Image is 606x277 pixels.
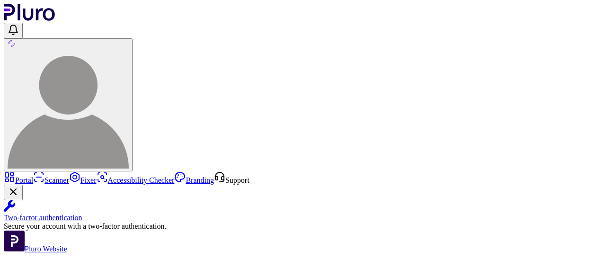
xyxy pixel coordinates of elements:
a: Open Support screen [214,176,250,184]
div: Secure your account with a two-factor authentication. [4,222,602,231]
a: Accessibility Checker [97,176,175,184]
a: Portal [4,176,33,184]
div: Two-factor authentication [4,214,602,222]
button: User avatar [4,38,133,171]
a: Scanner [33,176,69,184]
a: Logo [4,14,55,22]
a: Two-factor authentication [4,200,602,222]
a: Open Pluro Website [4,245,67,253]
a: Fixer [69,176,97,184]
a: Branding [174,176,214,184]
img: User avatar [8,47,129,169]
button: Close Two-factor authentication notification [4,185,23,200]
button: Open notifications, you have undefined new notifications [4,23,23,38]
aside: Sidebar menu [4,171,602,253]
